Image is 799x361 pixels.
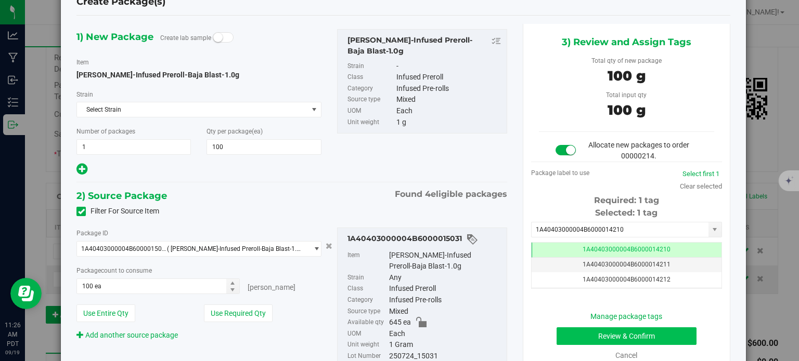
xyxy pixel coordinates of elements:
[347,283,388,295] label: Class
[347,94,394,105] label: Source type
[76,304,135,322] button: Use Entire Qty
[595,208,658,218] span: Selected: 1 tag
[347,306,388,317] label: Source type
[347,339,388,351] label: Unit weight
[347,233,501,246] div: 1A40403000004B6000015031
[347,272,388,284] label: Strain
[307,102,320,117] span: select
[590,312,662,320] a: Manage package tags
[389,306,501,317] div: Mixed
[608,102,646,118] span: 100 g
[248,283,295,291] span: [PERSON_NAME]
[76,230,108,237] span: Package ID
[76,331,178,339] a: Add another source package
[77,279,239,293] input: 100 ea
[389,272,501,284] div: Any
[347,117,394,128] label: Unit weight
[347,250,388,272] label: Item
[557,327,697,345] button: Review & Confirm
[583,276,671,283] span: 1A40403000004B6000014212
[347,328,388,340] label: UOM
[81,245,166,252] span: 1A40403000004B6000015031
[615,351,637,359] a: Cancel
[608,68,646,84] span: 100 g
[207,140,320,154] input: 100
[389,317,411,328] span: 645 ea
[389,250,501,272] div: [PERSON_NAME]-Infused Preroll-Baja Blast-1.0g
[207,128,263,135] span: Qty per package
[76,188,167,204] span: 2) Source Package
[396,72,501,83] div: Infused Preroll
[389,328,501,340] div: Each
[389,339,501,351] div: 1 Gram
[76,29,153,45] span: 1) New Package
[77,140,190,154] input: 1
[76,90,93,99] label: Strain
[76,167,87,175] span: Add new output
[76,71,239,79] span: [PERSON_NAME]-Infused Preroll-Baja Blast-1.0g
[583,261,671,268] span: 1A40403000004B6000014211
[10,278,42,309] iframe: Resource center
[307,242,320,256] span: select
[591,57,662,64] span: Total qty of new package
[252,128,263,135] span: (ea)
[323,238,336,253] button: Cancel button
[708,222,721,237] span: select
[347,61,394,72] label: Strain
[396,105,501,117] div: Each
[594,195,659,205] span: Required: 1 tag
[167,245,304,252] span: ( [PERSON_NAME]-Infused Preroll-Baja Blast-1.0g )
[76,267,152,274] span: Package to consume
[347,105,394,117] label: UOM
[76,206,159,217] label: Filter For Source Item
[532,222,708,237] input: Starting tag number
[347,83,394,95] label: Category
[347,295,388,306] label: Category
[606,91,647,99] span: Total input qty
[395,188,507,200] span: Found eligible packages
[389,283,501,295] div: Infused Preroll
[204,304,273,322] button: Use Required Qty
[588,141,689,160] span: Allocate new packages to order 00000214.
[396,61,501,72] div: -
[160,30,211,46] label: Create lab sample
[396,83,501,95] div: Infused Pre-rolls
[226,286,239,294] span: Decrease value
[101,267,117,274] span: count
[347,317,388,328] label: Available qty
[396,117,501,128] div: 1 g
[531,169,589,177] span: Package label to use
[389,295,501,306] div: Infused Pre-rolls
[76,128,135,135] span: Number of packages
[347,35,501,57] div: HUST-Infused Preroll-Baja Blast-1.0g
[425,189,431,199] span: 4
[562,34,691,50] span: 3) Review and Assign Tags
[396,94,501,105] div: Mixed
[680,182,722,190] a: Clear selected
[682,170,719,178] a: Select first 1
[77,102,307,117] span: Select Strain
[347,72,394,83] label: Class
[76,58,89,67] label: Item
[226,279,239,287] span: Increase value
[583,246,671,253] span: 1A40403000004B6000014210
